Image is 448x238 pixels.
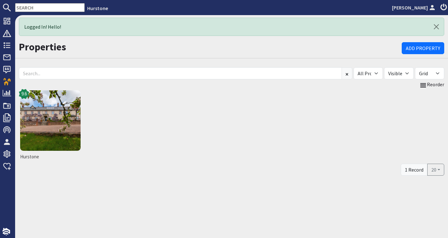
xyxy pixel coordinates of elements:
input: SEARCH [15,3,85,12]
a: Properties [19,41,66,53]
a: Hurstone9.6 [19,89,82,163]
div: Logged In! Hello! [19,18,444,36]
a: [PERSON_NAME] [392,4,437,11]
div: 1 Record [401,164,428,176]
img: Hurstone's icon [20,90,81,151]
button: 20 [427,164,444,176]
a: Hurstone [87,5,108,11]
a: Reorder [419,81,444,89]
a: Add Property [402,42,444,54]
input: Search... [19,67,342,79]
span: 9.6 [21,90,27,98]
span: Hurstone [20,153,81,161]
img: staytech_i_w-64f4e8e9ee0a9c174fd5317b4b171b261742d2d393467e5bdba4413f4f884c10.svg [3,228,10,235]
